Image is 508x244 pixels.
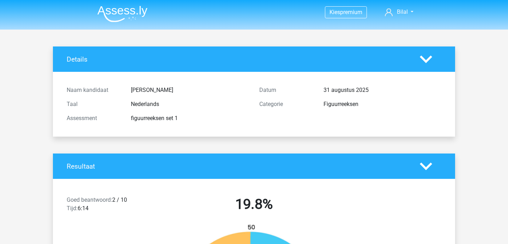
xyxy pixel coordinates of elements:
div: Nederlands [126,100,254,108]
div: Figuurreeksen [318,100,447,108]
div: figuurreeksen set 1 [126,114,254,123]
span: Kies [329,9,340,15]
span: Tijd: [67,205,78,212]
h4: Resultaat [67,162,409,170]
div: [PERSON_NAME] [126,86,254,94]
div: Categorie [254,100,318,108]
span: Bilal [397,8,408,15]
div: 2 / 10 6:14 [61,196,158,215]
h4: Details [67,55,409,63]
a: Bilal [382,8,416,16]
div: 31 augustus 2025 [318,86,447,94]
div: Datum [254,86,318,94]
h2: 19.8% [163,196,345,213]
span: premium [340,9,362,15]
div: Taal [61,100,126,108]
span: Goed beantwoord: [67,196,112,203]
img: Assessly [97,6,147,22]
div: Assessment [61,114,126,123]
div: Naam kandidaat [61,86,126,94]
a: Kiespremium [325,7,367,17]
